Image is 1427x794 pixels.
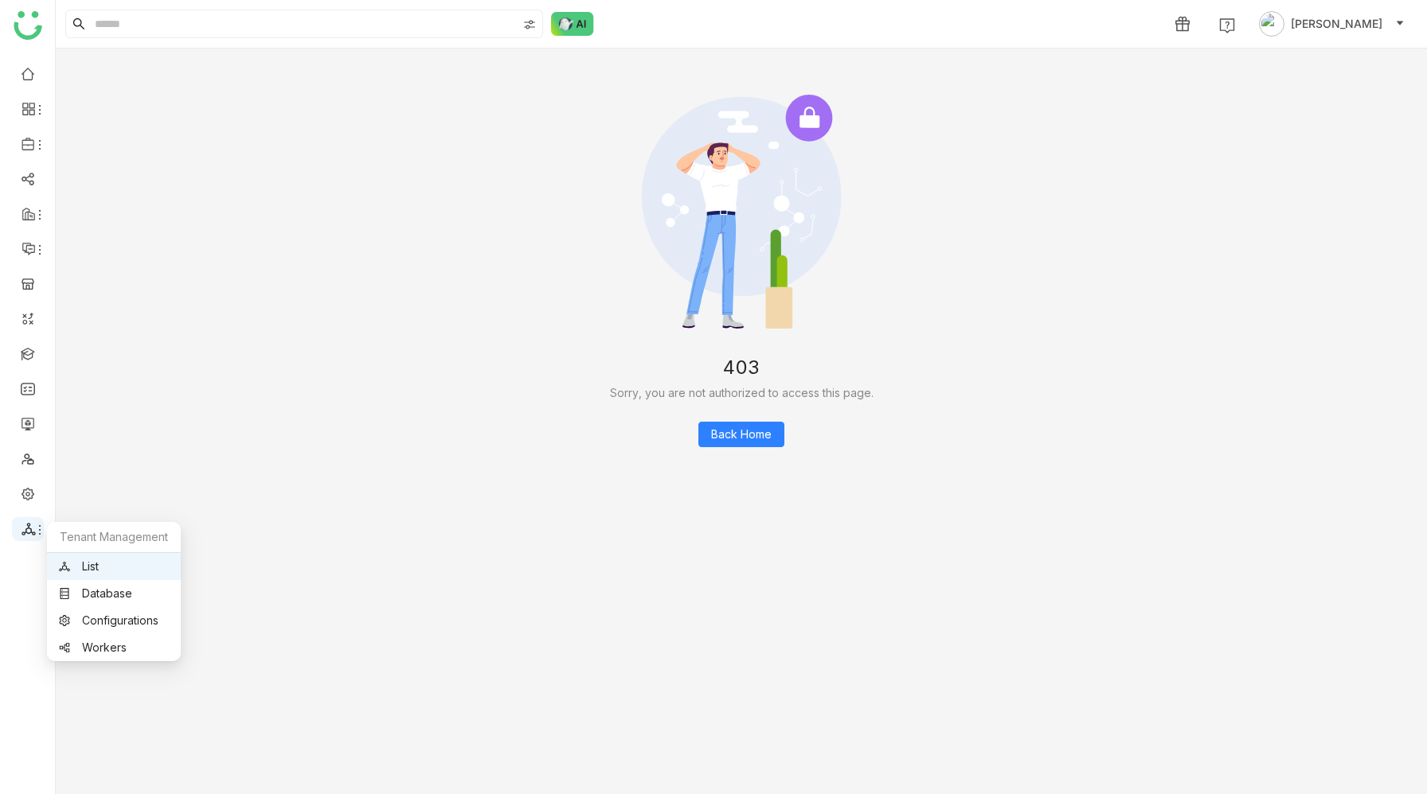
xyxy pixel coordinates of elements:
a: List [59,561,169,572]
a: Configurations [59,615,169,626]
button: [PERSON_NAME] [1256,11,1408,37]
a: Database [59,588,169,599]
a: Workers [59,642,169,653]
img: help.svg [1219,18,1235,33]
img: search-type.svg [523,18,536,31]
img: ask-buddy-normal.svg [551,12,594,36]
div: Sorry, you are not authorized to access this page. [89,384,1394,402]
div: 403 [89,350,1394,384]
span: [PERSON_NAME] [1291,15,1382,33]
span: Back Home [711,426,772,443]
div: Tenant Management [47,522,181,553]
img: avatar [1259,11,1284,37]
button: Back Home [698,422,784,447]
img: logo [14,11,42,40]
